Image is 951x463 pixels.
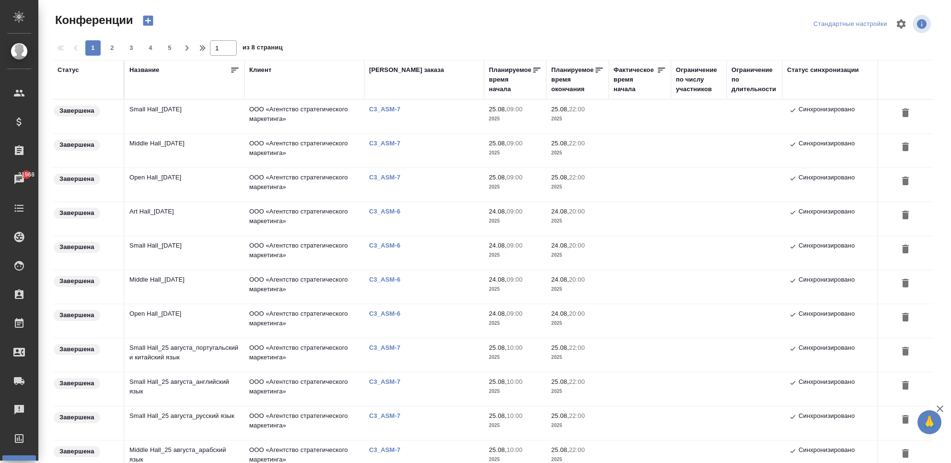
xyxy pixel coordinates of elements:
button: Удалить [897,139,914,156]
p: 24.08, [551,276,569,283]
a: C3_ASM-6 [369,208,407,215]
p: 25.08, [489,106,507,113]
p: 24.08, [489,242,507,249]
p: 2025 [551,285,604,294]
button: Удалить [897,241,914,259]
a: C3_ASM-7 [369,412,407,419]
span: 5 [162,43,177,53]
p: Синхронизировано [799,241,855,252]
a: C3_ASM-6 [369,276,407,283]
p: Синхронизировано [799,275,855,286]
p: Завершена [59,276,94,286]
p: Синхронизировано [799,105,855,116]
p: Завершена [59,242,94,252]
p: 10:00 [507,412,522,419]
td: ООО «Агентство стратегического маркетинга» [244,338,364,372]
div: [PERSON_NAME] заказа [369,65,444,75]
p: 2025 [489,148,542,158]
p: 2025 [551,216,604,226]
p: 2025 [551,250,604,260]
p: 25.08, [489,174,507,181]
td: Open Hall_[DATE] [125,168,244,202]
td: Small Hall_[DATE] [125,100,244,133]
p: C3_ASM-7 [369,344,407,351]
p: 2025 [489,387,542,396]
div: split button [811,17,890,32]
p: 2025 [489,421,542,430]
td: Small Hall_[DATE] [125,236,244,270]
p: 2025 [551,182,604,192]
p: 20:00 [569,242,585,249]
button: Удалить [897,173,914,190]
p: Завершена [59,413,94,422]
button: Удалить [897,309,914,327]
a: C3_ASM-7 [369,446,407,453]
p: 24.08, [551,310,569,317]
td: Open Hall_[DATE] [125,304,244,338]
p: Синхронизировано [799,309,855,321]
p: 22:00 [569,344,585,351]
button: 2 [104,40,120,56]
button: Удалить [897,377,914,395]
p: Синхронизировано [799,445,855,457]
p: 20:00 [569,276,585,283]
p: 09:00 [507,208,522,215]
td: ООО «Агентство стратегического маркетинга» [244,168,364,202]
p: 09:00 [507,242,522,249]
p: 24.08, [489,310,507,317]
button: 3 [124,40,139,56]
button: Удалить [897,207,914,225]
p: 20:00 [569,310,585,317]
p: 2025 [489,353,542,362]
p: Завершена [59,344,94,354]
p: 22:00 [569,174,585,181]
p: 09:00 [507,276,522,283]
a: C3_ASM-7 [369,378,407,385]
p: 25.08, [551,378,569,385]
p: 2025 [551,353,604,362]
p: 25.08, [489,446,507,453]
td: ООО «Агентство стратегического маркетинга» [244,406,364,440]
p: 25.08, [551,174,569,181]
p: 2025 [551,114,604,124]
p: 2025 [551,148,604,158]
span: 🙏 [921,412,938,432]
div: Фактическое время начала [614,65,657,94]
p: 2025 [489,114,542,124]
p: Завершена [59,208,94,218]
div: Планируемое время начала [489,65,532,94]
p: Синхронизировано [799,377,855,389]
p: Синхронизировано [799,173,855,184]
p: Завершена [59,447,94,456]
p: 24.08, [489,208,507,215]
td: ООО «Агентство стратегического маркетинга» [244,100,364,133]
div: Ограничение по длительности [731,65,777,94]
p: 2025 [489,285,542,294]
p: 25.08, [551,344,569,351]
p: 2025 [489,216,542,226]
span: 31968 [12,170,40,179]
p: Синхронизировано [799,411,855,423]
span: Настроить таблицу [890,12,913,36]
td: ООО «Агентство стратегического маркетинга» [244,202,364,236]
p: 09:00 [507,310,522,317]
a: C3_ASM-6 [369,310,407,317]
p: Синхронизировано [799,343,855,355]
button: Создать [137,12,160,29]
p: 22:00 [569,140,585,147]
td: Small Hall_25 августа_португальский и китайский язык [125,338,244,372]
p: 25.08, [489,140,507,147]
button: Удалить [897,275,914,293]
button: Удалить [897,343,914,361]
p: Завершена [59,379,94,388]
button: Удалить [897,445,914,463]
p: C3_ASM-6 [369,242,407,249]
a: C3_ASM-7 [369,140,407,147]
td: ООО «Агентство стратегического маркетинга» [244,236,364,270]
a: C3_ASM-7 [369,106,407,113]
button: Удалить [897,105,914,122]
